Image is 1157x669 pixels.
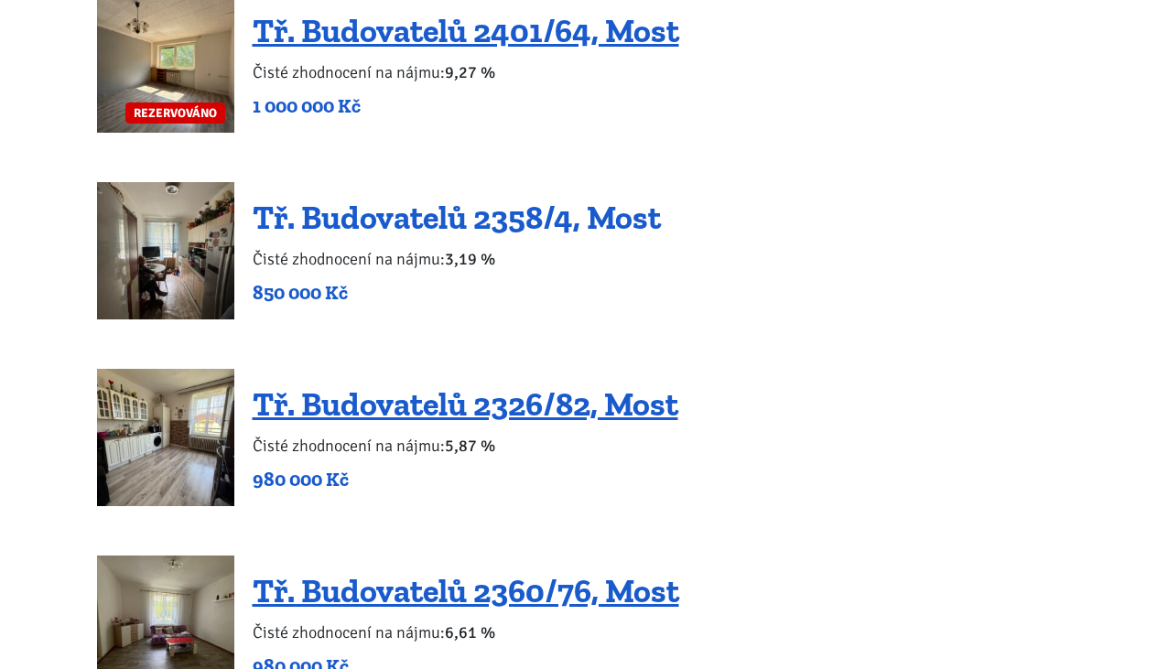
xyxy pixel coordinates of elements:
p: Čisté zhodnocení na nájmu: [253,433,678,459]
a: Tř. Budovatelů 2358/4, Most [253,198,661,237]
p: Čisté zhodnocení na nájmu: [253,59,679,85]
a: Tř. Budovatelů 2360/76, Most [253,571,679,610]
p: 1 000 000 Kč [253,93,679,119]
p: Čisté zhodnocení na nájmu: [253,620,679,645]
a: Tř. Budovatelů 2401/64, Most [253,11,679,50]
p: 980 000 Kč [253,467,678,492]
b: 6,61 % [445,622,495,642]
b: 5,87 % [445,436,495,456]
span: REZERVOVÁNO [125,103,225,124]
p: Čisté zhodnocení na nájmu: [253,246,661,272]
p: 850 000 Kč [253,280,661,306]
b: 3,19 % [445,249,495,269]
a: Tř. Budovatelů 2326/82, Most [253,384,678,424]
b: 9,27 % [445,62,495,82]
